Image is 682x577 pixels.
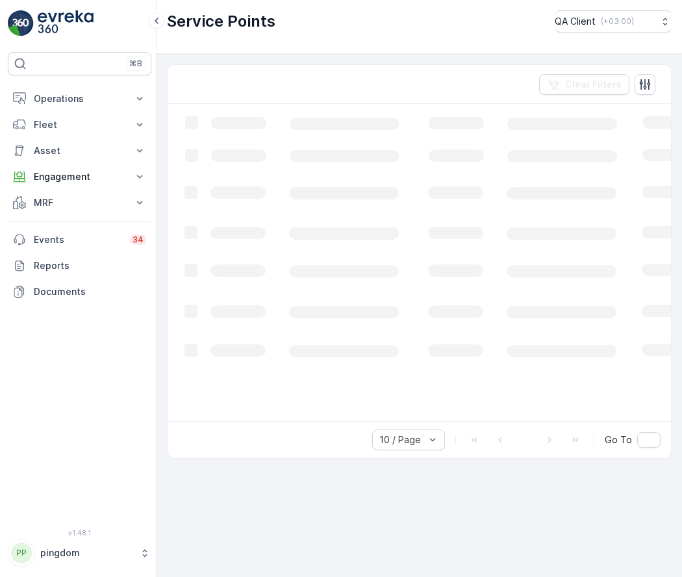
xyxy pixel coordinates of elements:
p: MRF [34,196,125,209]
button: QA Client(+03:00) [555,10,672,32]
p: Documents [34,285,146,298]
p: 34 [133,235,144,245]
p: Engagement [34,170,125,183]
p: Operations [34,92,125,105]
img: logo_light-DOdMpM7g.png [38,10,94,36]
a: Reports [8,253,151,279]
span: v 1.48.1 [8,529,151,537]
button: Engagement [8,164,151,190]
button: Asset [8,138,151,164]
button: MRF [8,190,151,216]
p: Clear Filters [565,78,622,91]
p: Reports [34,259,146,272]
p: Asset [34,144,125,157]
p: pingdom [40,546,133,559]
button: PPpingdom [8,539,151,567]
a: Documents [8,279,151,305]
p: ( +03:00 ) [601,16,634,27]
a: Events34 [8,227,151,253]
p: Events [34,233,122,246]
div: PP [11,543,32,563]
p: Fleet [34,118,125,131]
p: ⌘B [129,58,142,69]
button: Clear Filters [539,74,629,95]
p: QA Client [555,15,596,28]
p: Service Points [167,11,275,32]
button: Operations [8,86,151,112]
img: logo [8,10,34,36]
span: Go To [605,433,632,446]
button: Fleet [8,112,151,138]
